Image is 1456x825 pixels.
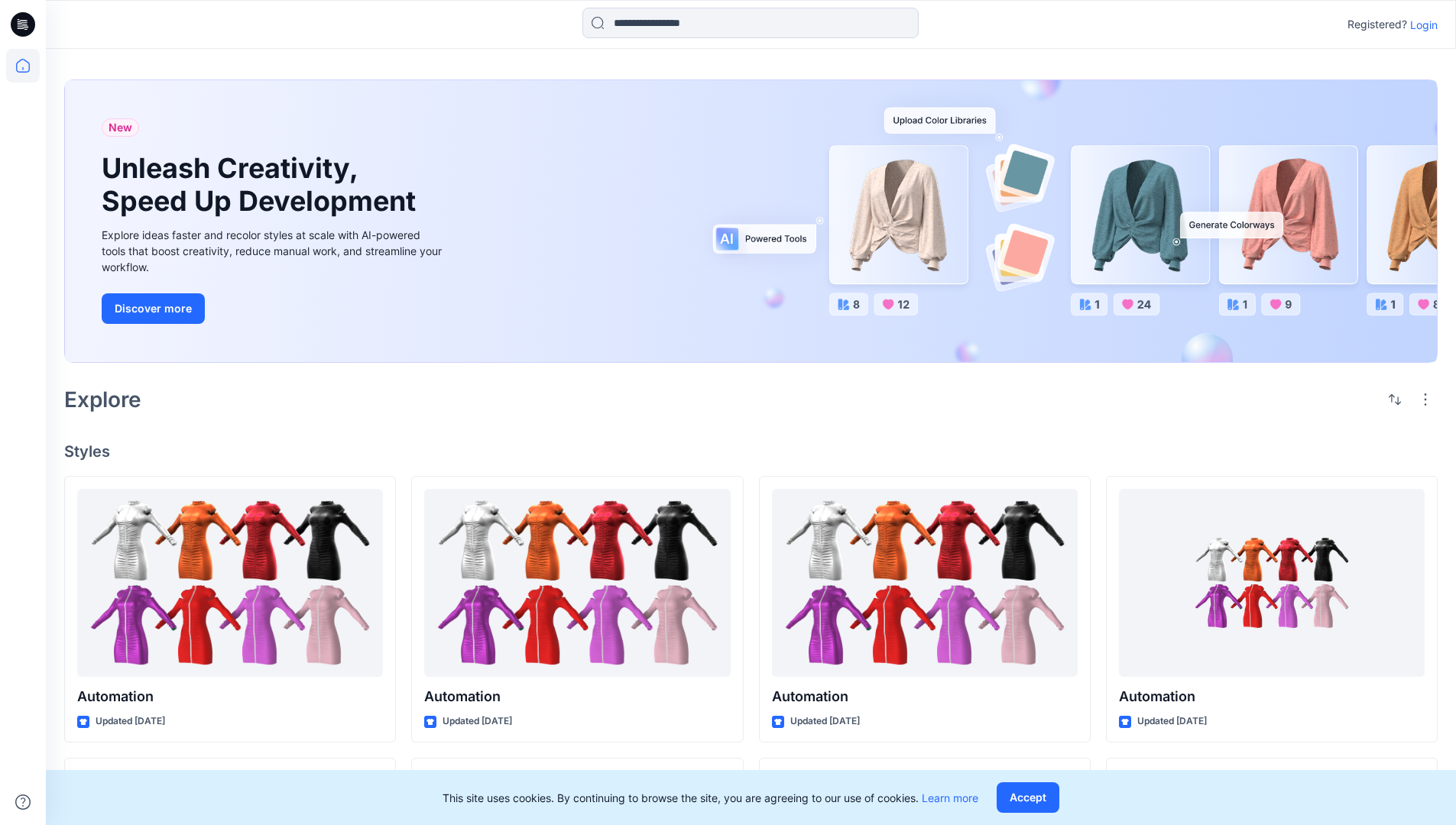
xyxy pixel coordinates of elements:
[424,686,730,707] p: Automation
[1410,17,1438,33] p: Login
[443,713,512,730] p: Updated [DATE]
[772,686,1078,707] p: Automation
[1119,489,1425,678] a: Automation
[64,442,1438,461] h4: Styles
[443,790,978,806] p: This site uses cookies. By continuing to browse the site, you are agreeing to our use of cookies.
[1119,686,1425,707] p: Automation
[77,489,383,678] a: Automation
[790,713,860,730] p: Updated [DATE]
[1137,713,1207,730] p: Updated [DATE]
[772,489,1078,678] a: Automation
[96,713,165,730] p: Updated [DATE]
[102,227,446,275] div: Explore ideas faster and recolor styles at scale with AI-powered tools that boost creativity, red...
[102,293,446,324] a: Discover more
[922,791,978,804] a: Learn more
[77,686,383,707] p: Automation
[997,782,1059,813] button: Accept
[1347,15,1407,34] p: Registered?
[424,489,730,678] a: Automation
[109,118,132,137] span: New
[102,293,205,324] button: Discover more
[102,152,423,218] h1: Unleash Creativity, Speed Up Development
[64,387,141,412] h2: Explore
